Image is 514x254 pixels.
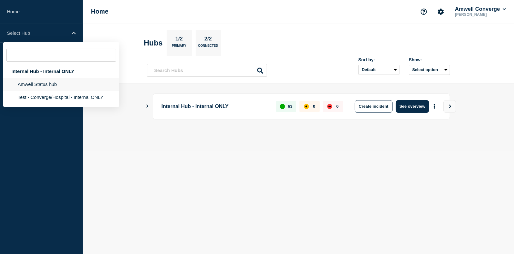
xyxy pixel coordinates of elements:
[202,36,214,44] p: 2/2
[3,91,119,104] li: Test - Converge/Hospital - Internal ONLY
[454,12,507,17] p: [PERSON_NAME]
[409,65,450,75] button: Select option
[3,65,119,78] div: Internal Hub - Internal ONLY
[336,104,339,109] p: 0
[198,44,218,51] p: Connected
[172,44,186,51] p: Primary
[355,100,393,113] button: Create incident
[358,57,399,62] div: Sort by:
[454,6,507,12] button: Amwell Converge
[434,5,447,18] button: Account settings
[3,78,119,91] li: Amwell Status hub
[327,104,332,109] div: down
[144,39,163,47] h2: Hubs
[304,104,309,109] div: affected
[396,100,429,113] button: See overview
[173,36,185,44] p: 1/2
[288,104,292,109] p: 63
[162,100,269,113] p: Internal Hub - Internal ONLY
[7,30,68,36] p: Select Hub
[147,64,267,77] input: Search Hubs
[313,104,315,109] p: 0
[417,5,430,18] button: Support
[358,65,399,75] select: Sort by
[280,104,285,109] div: up
[409,57,450,62] div: Show:
[91,8,109,15] h1: Home
[146,104,149,109] button: Show Connected Hubs
[430,100,439,112] button: More actions
[443,100,456,113] button: View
